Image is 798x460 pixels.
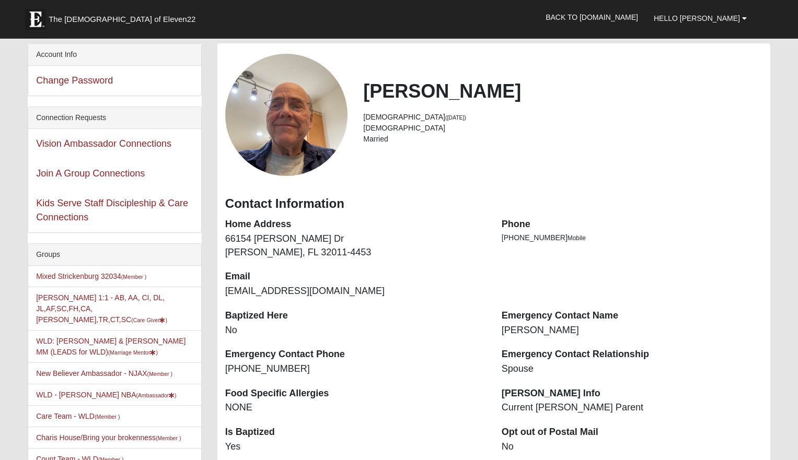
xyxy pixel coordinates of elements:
small: (Ambassador ) [136,392,177,398]
dd: [PHONE_NUMBER] [225,362,486,376]
img: Eleven22 logo [25,9,46,30]
dt: Emergency Contact Relationship [502,348,762,361]
a: Mixed Strickenburg 32034(Member ) [36,272,146,280]
a: WLD: [PERSON_NAME] & [PERSON_NAME] MM (LEADS for WLD)(Marriage Mentor) [36,337,186,356]
div: Account Info [28,44,201,66]
a: Vision Ambassador Connections [36,138,171,149]
small: (Member ) [156,435,181,441]
li: Married [363,134,762,145]
dt: Emergency Contact Phone [225,348,486,361]
dd: Current [PERSON_NAME] Parent [502,401,762,415]
dd: Yes [225,440,486,454]
a: Back to [DOMAIN_NAME] [538,4,646,30]
span: Mobile [568,234,586,242]
dt: Phone [502,218,762,231]
a: Care Team - WLD(Member ) [36,412,120,420]
li: [DEMOGRAPHIC_DATA] [363,112,762,123]
dt: Is Baptized [225,426,486,439]
a: [PERSON_NAME] 1:1 - AB, AA, CI, DL, JL,AF,SC,FH,CA,[PERSON_NAME],TR,CT,SC(Care Giver) [36,293,167,324]
dd: [EMAIL_ADDRESS][DOMAIN_NAME] [225,285,486,298]
dd: No [225,324,486,337]
a: WLD - [PERSON_NAME] NBA(Ambassador) [36,391,176,399]
dt: Email [225,270,486,284]
small: ([DATE]) [445,114,466,121]
a: Hello [PERSON_NAME] [646,5,755,31]
small: (Member ) [121,274,146,280]
small: (Care Giver ) [131,317,167,323]
span: The [DEMOGRAPHIC_DATA] of Eleven22 [49,14,195,25]
small: (Member ) [147,371,172,377]
dd: NONE [225,401,486,415]
dt: Baptized Here [225,309,486,323]
li: [PHONE_NUMBER] [502,232,762,243]
a: New Believer Ambassador - NJAX(Member ) [36,369,172,378]
dd: [PERSON_NAME] [502,324,762,337]
dd: 66154 [PERSON_NAME] Dr [PERSON_NAME], FL 32011-4453 [225,232,486,259]
div: Groups [28,244,201,266]
a: Charis House/Bring your brokenness(Member ) [36,433,181,442]
dt: Opt out of Postal Mail [502,426,762,439]
a: Kids Serve Staff Discipleship & Care Connections [36,198,188,222]
small: (Marriage Mentor ) [108,349,158,356]
dt: [PERSON_NAME] Info [502,387,762,400]
dt: Food Specific Allergies [225,387,486,400]
dd: No [502,440,762,454]
dt: Home Address [225,218,486,231]
h3: Contact Information [225,196,762,211]
a: View Fullsize Photo [225,54,348,176]
li: [DEMOGRAPHIC_DATA] [363,123,762,134]
a: The [DEMOGRAPHIC_DATA] of Eleven22 [20,4,229,30]
a: Join A Group Connections [36,168,145,179]
small: (Member ) [95,414,120,420]
span: Hello [PERSON_NAME] [654,14,740,22]
div: Connection Requests [28,107,201,129]
dd: Spouse [502,362,762,376]
dt: Emergency Contact Name [502,309,762,323]
h2: [PERSON_NAME] [363,80,762,102]
a: Change Password [36,75,113,86]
